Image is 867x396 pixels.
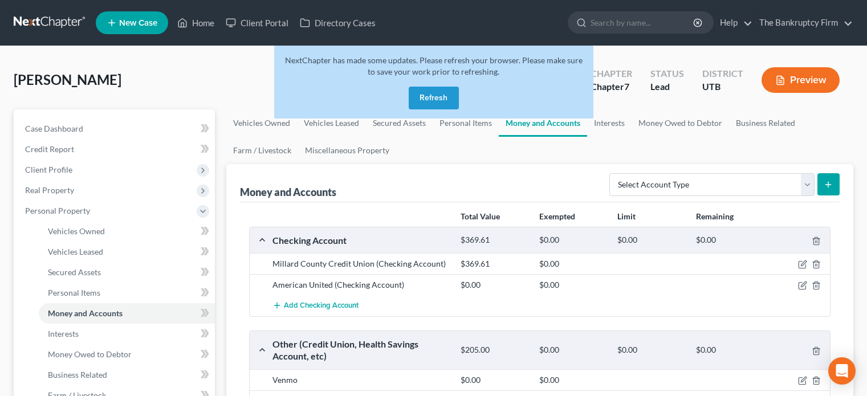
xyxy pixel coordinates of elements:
div: Open Intercom Messenger [828,357,856,385]
a: Case Dashboard [16,119,215,139]
div: Lead [650,80,684,93]
a: Farm / Livestock [226,137,298,164]
span: Client Profile [25,165,72,174]
div: $369.61 [455,235,533,246]
a: Home [172,13,220,33]
span: Credit Report [25,144,74,154]
a: Money Owed to Debtor [632,109,729,137]
a: Help [714,13,752,33]
div: $369.61 [455,258,533,270]
div: $0.00 [534,235,612,246]
a: Interests [587,109,632,137]
div: $205.00 [455,345,533,356]
button: Add Checking Account [272,295,359,316]
span: 7 [624,81,629,92]
span: NextChapter has made some updates. Please refresh your browser. Please make sure to save your wor... [285,55,583,76]
div: $0.00 [690,235,768,246]
div: $0.00 [534,258,612,270]
a: Money Owed to Debtor [39,344,215,365]
input: Search by name... [591,12,695,33]
a: Client Portal [220,13,294,33]
span: [PERSON_NAME] [14,71,121,88]
span: Money and Accounts [48,308,123,318]
span: New Case [119,19,157,27]
a: Directory Cases [294,13,381,33]
div: Millard County Credit Union (Checking Account) [267,258,455,270]
span: Business Related [48,370,107,379]
div: Other (Credit Union, Health Savings Account, etc) [267,338,455,362]
div: American United (Checking Account) [267,279,455,291]
button: Refresh [409,87,459,109]
div: Chapter [591,80,632,93]
a: Miscellaneous Property [298,137,396,164]
div: Money and Accounts [240,185,336,199]
div: District [702,67,743,80]
strong: Exempted [539,211,575,221]
div: $0.00 [612,345,690,356]
span: Vehicles Leased [48,247,103,256]
button: Preview [762,67,840,93]
div: $0.00 [455,279,533,291]
div: Chapter [591,67,632,80]
a: Vehicles Leased [39,242,215,262]
span: Vehicles Owned [48,226,105,236]
a: Money and Accounts [39,303,215,324]
a: Business Related [729,109,802,137]
a: Business Related [39,365,215,385]
strong: Limit [617,211,636,221]
a: Interests [39,324,215,344]
div: $0.00 [534,345,612,356]
span: Personal Property [25,206,90,215]
div: Checking Account [267,234,455,246]
div: $0.00 [690,345,768,356]
div: $0.00 [534,279,612,291]
a: The Bankruptcy Firm [754,13,853,33]
div: Venmo [267,374,455,386]
a: Vehicles Owned [39,221,215,242]
span: Add Checking Account [284,301,359,311]
div: Status [650,67,684,80]
div: $0.00 [455,374,533,386]
strong: Remaining [696,211,734,221]
div: UTB [702,80,743,93]
span: Case Dashboard [25,124,83,133]
a: Personal Items [39,283,215,303]
a: Vehicles Owned [226,109,297,137]
span: Real Property [25,185,74,195]
div: $0.00 [612,235,690,246]
a: Secured Assets [39,262,215,283]
span: Personal Items [48,288,100,297]
span: Money Owed to Debtor [48,349,132,359]
span: Secured Assets [48,267,101,277]
strong: Total Value [461,211,500,221]
span: Interests [48,329,79,338]
div: $0.00 [534,374,612,386]
a: Credit Report [16,139,215,160]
